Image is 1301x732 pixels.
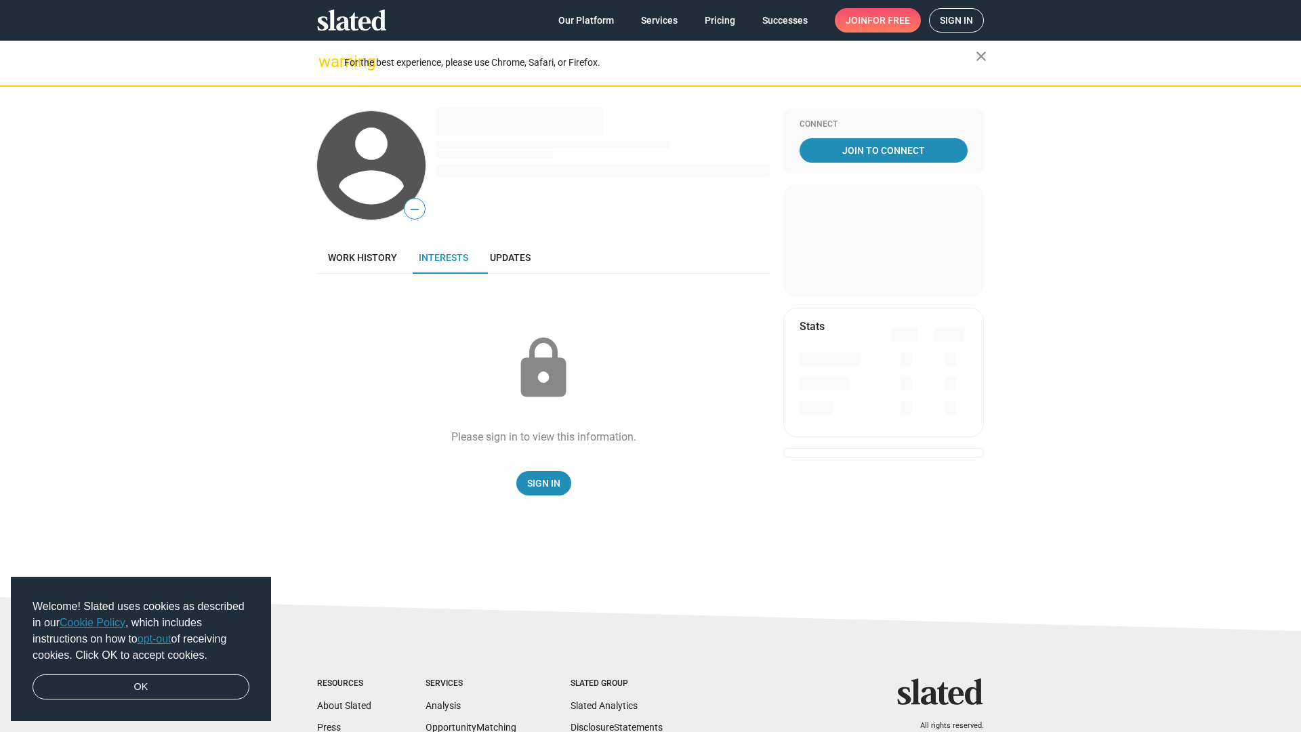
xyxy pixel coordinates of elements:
a: Cookie Policy [60,617,125,628]
a: Updates [479,241,541,274]
span: Our Platform [558,8,614,33]
a: About Slated [317,700,371,711]
div: Services [426,678,516,689]
a: Work history [317,241,408,274]
span: Work history [328,252,397,263]
div: Connect [800,119,968,130]
span: — [405,201,425,218]
span: Interests [419,252,468,263]
div: For the best experience, please use Chrome, Safari, or Firefox. [344,54,976,72]
span: Join To Connect [802,138,965,163]
span: Join [846,8,910,33]
a: Sign in [929,8,984,33]
div: Resources [317,678,371,689]
mat-icon: close [973,48,989,64]
div: Slated Group [571,678,663,689]
a: Services [630,8,688,33]
span: Sign in [940,9,973,32]
a: Interests [408,241,479,274]
a: Successes [751,8,819,33]
div: cookieconsent [11,577,271,722]
span: for free [867,8,910,33]
a: Sign In [516,471,571,495]
span: Sign In [527,471,560,495]
span: Successes [762,8,808,33]
span: Welcome! Slated uses cookies as described in our , which includes instructions on how to of recei... [33,598,249,664]
span: Services [641,8,678,33]
a: dismiss cookie message [33,674,249,700]
a: Pricing [694,8,746,33]
div: Please sign in to view this information. [451,430,636,444]
span: Updates [490,252,531,263]
a: Slated Analytics [571,700,638,711]
a: opt-out [138,633,171,645]
mat-icon: lock [510,335,577,403]
span: Pricing [705,8,735,33]
mat-icon: warning [318,54,335,70]
a: Join To Connect [800,138,968,163]
mat-card-title: Stats [800,319,825,333]
a: Analysis [426,700,461,711]
a: Joinfor free [835,8,921,33]
a: Our Platform [548,8,625,33]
